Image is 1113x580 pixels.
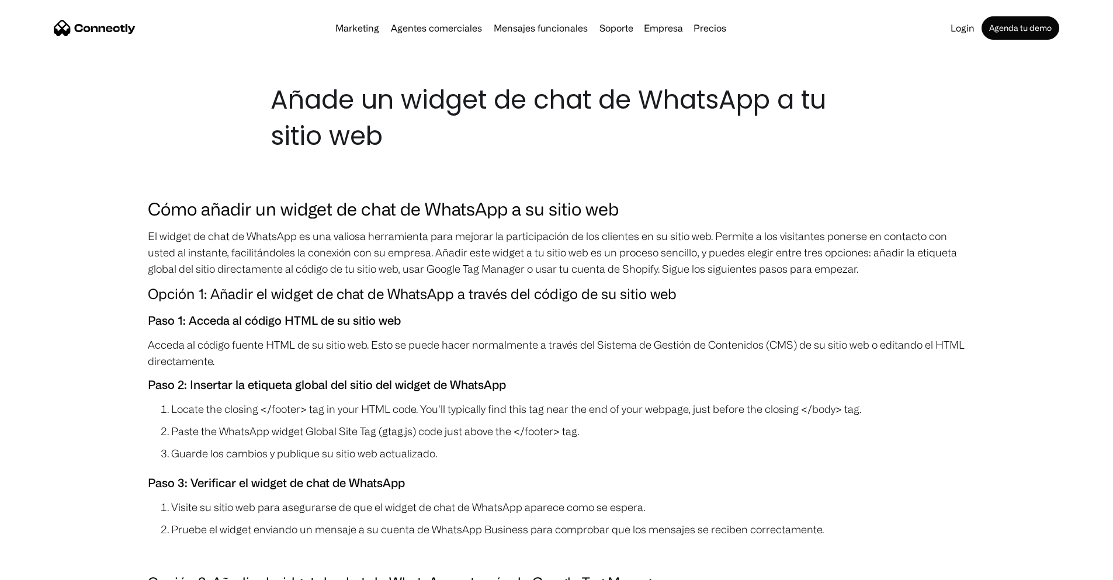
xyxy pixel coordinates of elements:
[171,423,966,439] li: Paste the WhatsApp widget Global Site Tag (gtag.js) code just above the </footer> tag.
[148,336,966,369] p: Acceda al código fuente HTML de su sitio web. Esto se puede hacer normalmente a través del Sistem...
[148,375,966,395] h5: Paso 2: Insertar la etiqueta global del sitio del widget de WhatsApp
[148,311,966,331] h5: Paso 1: Acceda al código HTML de su sitio web
[23,560,70,576] ul: Language list
[171,499,966,515] li: Visite su sitio web para asegurarse de que el widget de chat de WhatsApp aparece como se espera.
[331,23,384,33] a: Marketing
[54,19,136,37] a: home
[148,549,966,565] p: ‍
[271,82,843,154] h1: Añade un widget de chat de WhatsApp a tu sitio web
[148,195,966,222] h3: Cómo añadir un widget de chat de WhatsApp a su sitio web
[148,228,966,277] p: El widget de chat de WhatsApp es una valiosa herramienta para mejorar la participación de los cli...
[12,560,70,576] aside: Language selected: Español
[148,473,966,493] h5: Paso 3: Verificar el widget de chat de WhatsApp
[982,16,1059,40] a: Agenda tu demo
[171,521,966,537] li: Pruebe el widget enviando un mensaje a su cuenta de WhatsApp Business para comprobar que los mens...
[171,401,966,417] li: Locate the closing </footer> tag in your HTML code. You'll typically find this tag near the end o...
[171,445,966,461] li: Guarde los cambios y publique su sitio web actualizado.
[148,283,966,305] h4: Opción 1: Añadir el widget de chat de WhatsApp a través del código de su sitio web
[489,23,592,33] a: Mensajes funcionales
[640,20,686,36] div: Empresa
[946,23,979,33] a: Login
[644,20,683,36] div: Empresa
[689,23,731,33] a: Precios
[595,23,638,33] a: Soporte
[386,23,487,33] a: Agentes comerciales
